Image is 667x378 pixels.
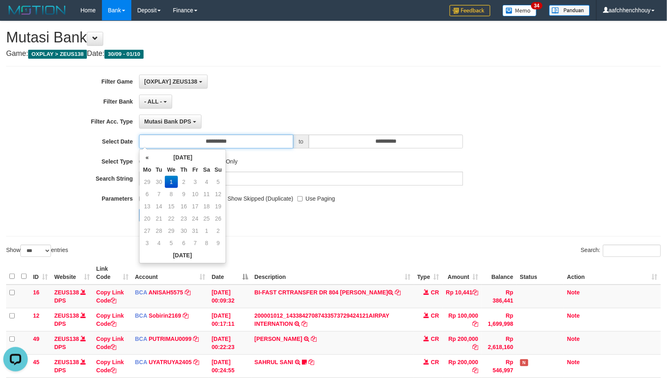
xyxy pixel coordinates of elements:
a: Copy Rp 10,441 to clipboard [473,289,479,296]
td: 7 [190,237,201,249]
a: Copy Rp 100,000 to clipboard [473,321,479,327]
img: Feedback.jpg [450,5,490,16]
span: 16 [33,289,40,296]
td: 8 [165,188,178,200]
td: DPS [51,354,93,378]
td: 9 [213,237,224,249]
td: Rp 200,000 [443,354,482,378]
button: [OXPLAY] ZEUS138 [139,75,208,88]
td: 26 [213,212,224,225]
a: ZEUS138 [54,289,79,296]
a: ZEUS138 [54,312,79,319]
td: 28 [153,225,165,237]
th: ID: activate to sort column ascending [30,261,51,285]
img: panduan.png [549,5,590,16]
td: [DATE] 00:22:23 [208,331,251,354]
td: 6 [178,237,190,249]
td: [DATE] 00:17:11 [208,308,251,331]
td: 27 [141,225,153,237]
a: Copy BI-FAST CRTRANSFER DR 804 AGUS SALIM to clipboard [395,289,401,296]
img: MOTION_logo.png [6,4,68,16]
td: DPS [51,331,93,354]
td: 17 [190,200,201,212]
a: ANISAH5575 [148,289,183,296]
td: 21 [153,212,165,225]
a: Copy PUTRIMAU0099 to clipboard [193,336,199,342]
th: Website: activate to sort column ascending [51,261,93,285]
td: 1 [201,225,213,237]
td: 6 [141,188,153,200]
td: 2 [178,176,190,188]
td: [DATE] 00:09:32 [208,285,251,308]
td: 4 [153,237,165,249]
span: OXPLAY > ZEUS138 [28,50,87,59]
a: Sobirin2169 [149,312,181,319]
td: 30 [153,176,165,188]
td: 7 [153,188,165,200]
th: Description: activate to sort column ascending [251,261,414,285]
a: 200001012_14338427087433573729424121AIRPAY INTERNATION [255,312,390,327]
a: Note [567,359,580,365]
a: Note [567,289,580,296]
a: Note [567,336,580,342]
input: Search: [603,245,661,257]
td: 12 [213,188,224,200]
td: 5 [213,176,224,188]
td: 29 [165,225,178,237]
td: 15 [165,200,178,212]
td: 30 [178,225,190,237]
a: Copy Link Code [96,289,124,304]
a: Note [567,312,580,319]
a: Copy Link Code [96,359,124,374]
td: Rp 2,618,160 [482,331,517,354]
td: 29 [141,176,153,188]
span: CR [431,312,439,319]
td: 5 [165,237,178,249]
th: Balance [482,261,517,285]
th: Link Code: activate to sort column ascending [93,261,132,285]
span: Has Note [520,359,528,366]
th: Th [178,164,190,176]
td: Rp 386,441 [482,285,517,308]
span: 45 [33,359,40,365]
th: Status [517,261,564,285]
td: Rp 1,699,998 [482,308,517,331]
span: 12 [33,312,40,319]
td: 22 [165,212,178,225]
a: Copy Rp 200,000 to clipboard [473,367,479,374]
a: UYATRUYA2405 [149,359,192,365]
label: Use Paging [297,192,335,203]
td: 16 [178,200,190,212]
th: We [165,164,178,176]
td: 9 [178,188,190,200]
a: ZEUS138 [54,359,79,365]
td: 1 [165,176,178,188]
th: Date: activate to sort column descending [208,261,251,285]
a: Copy Link Code [96,336,124,350]
td: 14 [153,200,165,212]
td: 13 [141,200,153,212]
td: 19 [213,200,224,212]
span: BCA [135,359,147,365]
th: [DATE] [153,151,213,164]
td: 10 [190,188,201,200]
td: 3 [190,176,201,188]
span: BCA [135,289,147,296]
th: Su [213,164,224,176]
a: [PERSON_NAME] [255,336,302,342]
span: to [293,135,309,148]
span: CR [431,336,439,342]
td: 24 [190,212,201,225]
td: [DATE] 00:24:55 [208,354,251,378]
span: BCA [135,312,147,319]
td: 20 [141,212,153,225]
td: 8 [201,237,213,249]
h4: Game: Date: [6,50,661,58]
td: 18 [201,200,213,212]
td: DPS [51,285,93,308]
label: Show Skipped (Duplicate) [219,192,293,203]
button: - ALL - [139,95,172,108]
a: Copy UYATRUYA2405 to clipboard [193,359,199,365]
th: Mo [141,164,153,176]
td: 3 [141,237,153,249]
